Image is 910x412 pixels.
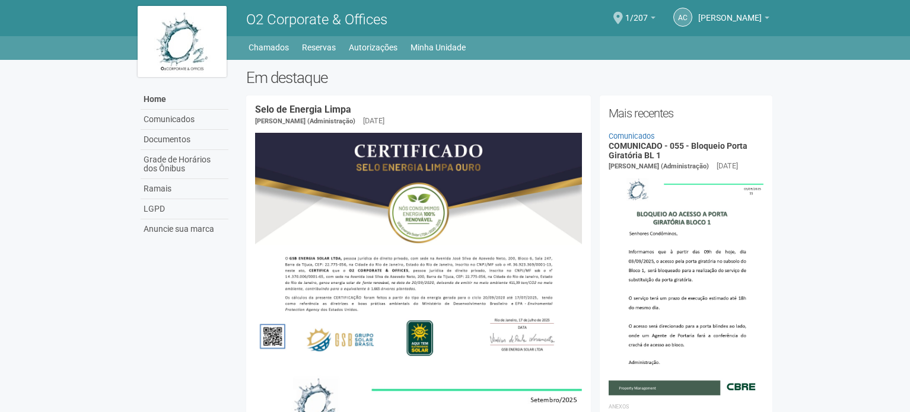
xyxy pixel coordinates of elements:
div: [DATE] [363,116,384,126]
a: Home [141,90,228,110]
a: [PERSON_NAME] [698,15,769,24]
a: Comunicados [141,110,228,130]
a: 1/207 [625,15,656,24]
a: Documentos [141,130,228,150]
a: COMUNICADO - 055 - Bloqueio Porta Giratória BL 1 [609,141,747,159]
a: Comunicados [609,132,655,140]
a: Autorizações [349,39,397,56]
span: 1/207 [625,2,648,23]
span: Andréa Cunha [698,2,762,23]
a: Anuncie sua marca [141,219,228,239]
a: LGPD [141,199,228,219]
a: AC [673,8,692,27]
li: Anexos [609,401,763,412]
h2: Em destaque [246,69,772,87]
div: [DATE] [717,161,738,171]
a: Selo de Energia Limpa [255,104,351,115]
h2: Mais recentes [609,104,763,122]
a: Minha Unidade [411,39,466,56]
a: Ramais [141,179,228,199]
img: COMUNICADO%20-%20055%20-%20Bloqueio%20Porta%20Girat%C3%B3ria%20BL%201.jpg [609,172,763,395]
span: [PERSON_NAME] (Administração) [255,117,355,125]
span: [PERSON_NAME] (Administração) [609,162,709,170]
a: Reservas [302,39,336,56]
span: O2 Corporate & Offices [246,11,387,28]
a: Grade de Horários dos Ônibus [141,150,228,179]
img: logo.jpg [138,6,227,77]
a: Chamados [249,39,289,56]
img: COMUNICADO%20-%20054%20-%20Selo%20de%20Energia%20Limpa%20-%20P%C3%A1g.%202.jpg [255,133,582,364]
